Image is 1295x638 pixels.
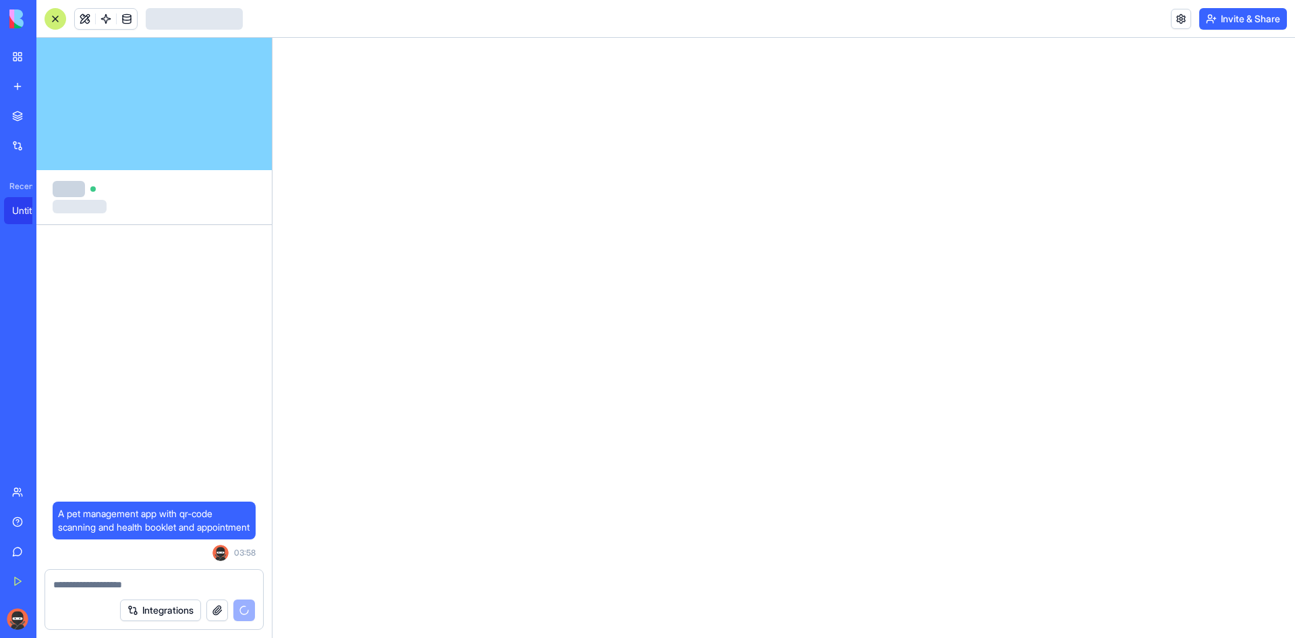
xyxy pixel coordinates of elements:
button: Invite & Share [1199,8,1287,30]
img: ACg8ocInL3CkjCJEtvQ0aKdQE1zcgTHCYJ73829pHFHJXZWUSfHxrvcb=s96-c [7,608,28,630]
span: A pet management app with qr-code scanning and health booklet and appointment [58,507,250,534]
button: Integrations [120,600,201,621]
a: Untitled App [4,197,58,224]
img: logo [9,9,93,28]
span: 03:58 [234,548,256,558]
img: ACg8ocInL3CkjCJEtvQ0aKdQE1zcgTHCYJ73829pHFHJXZWUSfHxrvcb=s96-c [212,545,229,561]
span: Recent [4,181,32,192]
div: Untitled App [12,204,50,217]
